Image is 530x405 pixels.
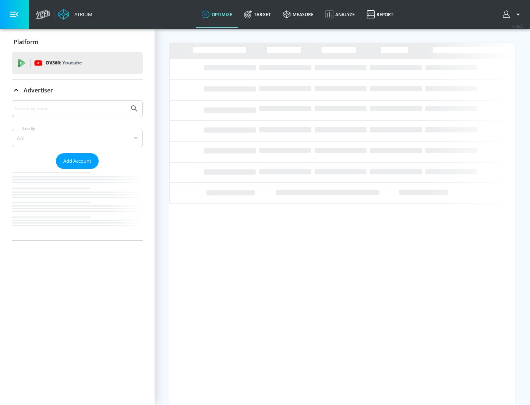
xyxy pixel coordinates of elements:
[196,1,238,28] a: optimize
[21,126,37,131] label: Sort By
[361,1,399,28] a: Report
[12,52,143,74] div: DV360: Youtube
[12,169,143,240] nav: list of Advertiser
[58,9,92,20] a: Atrium
[12,32,143,52] div: Platform
[12,80,143,101] div: Advertiser
[71,11,92,18] div: Atrium
[277,1,319,28] a: measure
[46,59,82,67] p: DV360:
[12,129,143,147] div: A-Z
[62,59,82,67] p: Youtube
[319,1,361,28] a: Analyze
[56,153,99,169] button: Add Account
[12,100,143,240] div: Advertiser
[512,24,523,28] span: v 4.32.0
[24,86,53,94] p: Advertiser
[15,104,126,113] input: Search by name
[63,157,91,165] span: Add Account
[238,1,277,28] a: Target
[14,38,38,46] p: Platform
